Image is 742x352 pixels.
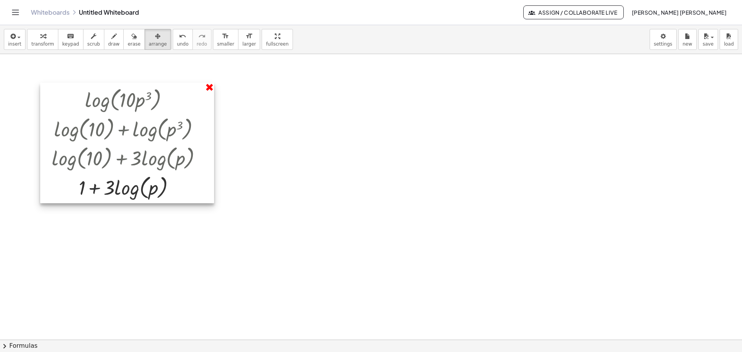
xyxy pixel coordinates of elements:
[27,29,58,50] button: transform
[108,41,120,47] span: draw
[67,32,74,41] i: keyboard
[654,41,672,47] span: settings
[698,29,718,50] button: save
[625,5,733,19] button: [PERSON_NAME] [PERSON_NAME]
[720,29,738,50] button: load
[238,29,260,50] button: format_sizelarger
[682,41,692,47] span: new
[222,32,229,41] i: format_size
[197,41,207,47] span: redo
[530,9,618,16] span: Assign / Collaborate Live
[262,29,293,50] button: fullscreen
[179,32,186,41] i: undo
[62,41,79,47] span: keypad
[8,41,21,47] span: insert
[104,29,124,50] button: draw
[650,29,677,50] button: settings
[149,41,167,47] span: arrange
[678,29,697,50] button: new
[128,41,140,47] span: erase
[83,29,104,50] button: scrub
[87,41,100,47] span: scrub
[173,29,193,50] button: undoundo
[198,32,206,41] i: redo
[266,41,288,47] span: fullscreen
[177,41,189,47] span: undo
[9,6,22,19] button: Toggle navigation
[4,29,26,50] button: insert
[245,32,253,41] i: format_size
[217,41,234,47] span: smaller
[703,41,713,47] span: save
[31,41,54,47] span: transform
[31,9,70,16] a: Whiteboards
[145,29,171,50] button: arrange
[724,41,734,47] span: load
[631,9,727,16] span: [PERSON_NAME] [PERSON_NAME]
[123,29,145,50] button: erase
[213,29,238,50] button: format_sizesmaller
[58,29,83,50] button: keyboardkeypad
[192,29,211,50] button: redoredo
[523,5,624,19] button: Assign / Collaborate Live
[242,41,256,47] span: larger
